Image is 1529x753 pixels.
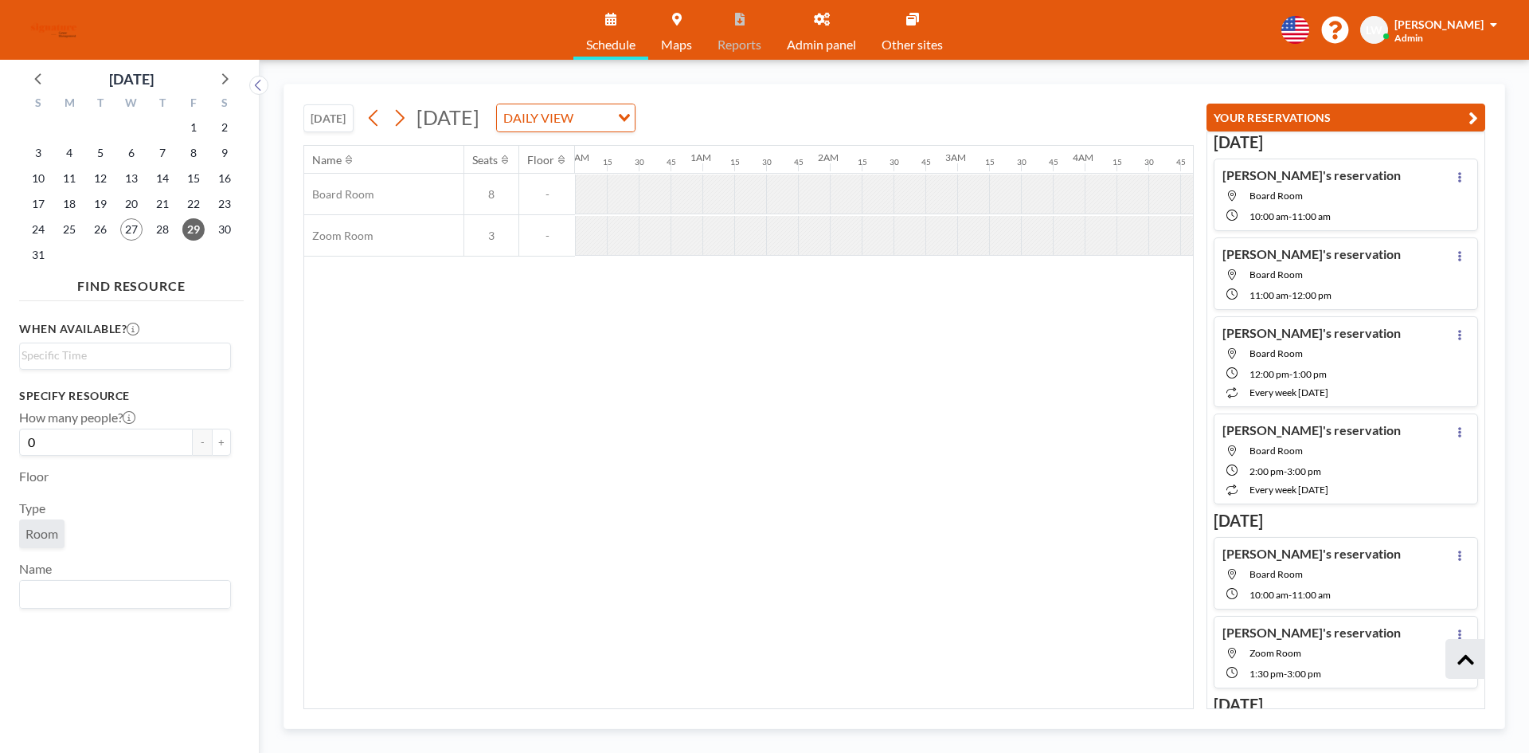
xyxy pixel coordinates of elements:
div: Search for option [20,581,230,608]
span: Monday, August 25, 2025 [58,218,80,241]
span: - [519,229,575,243]
span: Schedule [586,38,635,51]
span: Board Room [1249,190,1303,202]
span: - [1284,668,1287,680]
span: every week [DATE] [1249,484,1328,496]
span: Saturday, August 16, 2025 [213,167,236,190]
div: 4AM [1073,151,1093,163]
span: Monday, August 18, 2025 [58,193,80,215]
span: Thursday, August 7, 2025 [151,142,174,164]
span: Monday, August 11, 2025 [58,167,80,190]
span: every week [DATE] [1249,386,1328,398]
span: Tuesday, August 19, 2025 [89,193,111,215]
span: Thursday, August 14, 2025 [151,167,174,190]
div: 45 [667,157,676,167]
span: - [1289,589,1292,601]
span: Thursday, August 28, 2025 [151,218,174,241]
span: 1:00 PM [1292,368,1327,380]
div: M [54,94,85,115]
span: Friday, August 15, 2025 [182,167,205,190]
label: Floor [19,469,49,484]
span: Maps [661,38,692,51]
span: - [1289,289,1292,301]
div: Floor [527,153,554,167]
div: W [116,94,147,115]
div: F [178,94,209,115]
span: Saturday, August 2, 2025 [213,116,236,139]
span: Saturday, August 30, 2025 [213,218,236,241]
span: [DATE] [416,105,479,129]
span: Reports [718,38,761,51]
div: 30 [1017,157,1027,167]
span: - [1284,465,1287,477]
h4: FIND RESOURCE [19,272,244,294]
h3: [DATE] [1214,511,1478,531]
span: Board Room [1249,445,1303,457]
span: Board Room [1249,269,1303,280]
button: YOUR RESERVATIONS [1206,104,1485,131]
span: Saturday, August 9, 2025 [213,142,236,164]
span: - [1289,210,1292,222]
div: 2AM [818,151,839,163]
span: Sunday, August 17, 2025 [27,193,49,215]
div: Name [312,153,342,167]
div: 30 [762,157,772,167]
div: 45 [1049,157,1058,167]
img: organization-logo [25,14,82,46]
div: Search for option [20,343,230,367]
span: Sunday, August 24, 2025 [27,218,49,241]
h4: [PERSON_NAME]'s reservation [1222,546,1401,562]
span: 1:30 PM [1249,668,1284,680]
div: 15 [858,157,867,167]
div: T [85,94,116,115]
span: 8 [464,187,518,202]
input: Search for option [22,347,221,364]
button: [DATE] [303,104,354,132]
span: - [519,187,575,202]
h3: Specify resource [19,389,231,403]
span: Zoom Room [304,229,373,243]
span: Sunday, August 3, 2025 [27,142,49,164]
span: Friday, August 1, 2025 [182,116,205,139]
div: Seats [472,153,498,167]
label: Name [19,561,52,577]
span: - [1289,368,1292,380]
span: Tuesday, August 26, 2025 [89,218,111,241]
h3: [DATE] [1214,132,1478,152]
div: 30 [1144,157,1154,167]
div: 45 [794,157,804,167]
div: 45 [1176,157,1186,167]
h4: [PERSON_NAME]'s reservation [1222,422,1401,438]
span: Wednesday, August 6, 2025 [120,142,143,164]
input: Search for option [578,108,608,128]
span: Wednesday, August 13, 2025 [120,167,143,190]
span: 3:00 PM [1287,668,1321,680]
h3: [DATE] [1214,695,1478,715]
span: Friday, August 29, 2025 [182,218,205,241]
span: Wednesday, August 20, 2025 [120,193,143,215]
span: Tuesday, August 5, 2025 [89,142,111,164]
span: Admin panel [787,38,856,51]
div: 15 [1113,157,1122,167]
span: Board Room [1249,347,1303,359]
span: 12:00 PM [1249,368,1289,380]
span: Tuesday, August 12, 2025 [89,167,111,190]
h4: [PERSON_NAME]'s reservation [1222,325,1401,341]
div: 30 [890,157,899,167]
label: How many people? [19,410,135,426]
button: + [212,429,231,456]
div: S [23,94,54,115]
span: 3 [464,229,518,243]
span: Sunday, August 31, 2025 [27,244,49,266]
span: 12:00 PM [1292,289,1332,301]
div: S [209,94,240,115]
span: Thursday, August 21, 2025 [151,193,174,215]
div: 12AM [563,151,589,163]
div: 15 [603,157,612,167]
input: Search for option [22,584,221,605]
div: 3AM [945,151,966,163]
div: 15 [730,157,740,167]
span: [PERSON_NAME] [1394,18,1484,31]
span: 2:00 PM [1249,465,1284,477]
span: Room [25,526,58,542]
